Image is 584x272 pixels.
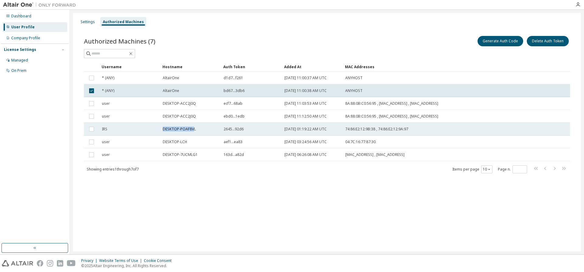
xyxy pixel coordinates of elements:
[67,260,76,267] img: youtube.svg
[4,47,36,52] div: License Settings
[224,152,244,157] span: 163d...a82d
[345,101,438,106] span: 8A:88:0B:C0:56:95 , [MAC_ADDRESS] , [MAC_ADDRESS]
[11,14,31,19] div: Dashboard
[284,76,327,80] span: [DATE] 11:00:37 AM UTC
[284,88,327,93] span: [DATE] 11:00:38 AM UTC
[102,152,110,157] span: user
[163,140,187,144] span: DESKTOP-LCH
[81,258,99,263] div: Privacy
[483,167,491,172] button: 10
[345,152,405,157] span: [MAC_ADDRESS] , [MAC_ADDRESS]
[284,140,327,144] span: [DATE] 03:24:56 AM UTC
[224,88,245,93] span: bd67...3db6
[11,68,26,73] div: On Prem
[102,76,114,80] span: * (ANY)
[284,114,327,119] span: [DATE] 11:12:50 AM UTC
[144,258,175,263] div: Cookie Consent
[345,127,408,132] span: 74:86:E2:12:9B:38 , 74:86:E2:12:9A:97
[527,36,569,46] button: Delete Auth Token
[478,36,523,46] button: Generate Auth Code
[84,37,155,45] span: Authorized Machines (7)
[345,76,363,80] span: ANYHOST
[11,58,28,63] div: Managed
[224,101,242,106] span: ecf7...68ab
[224,140,242,144] span: aef1...ea83
[284,101,327,106] span: [DATE] 11:03:53 AM UTC
[224,76,243,80] span: d1d7...f261
[163,76,179,80] span: AltairOne
[284,127,327,132] span: [DATE] 01:19:22 AM UTC
[87,167,139,172] span: Showing entries 1 through 7 of 7
[57,260,63,267] img: linkedin.svg
[11,36,40,41] div: Company Profile
[345,114,438,119] span: 8A:88:0B:C0:56:95 , [MAC_ADDRESS] , [MAC_ADDRESS]
[163,127,196,132] span: DESKTOP-POAF8VL
[452,165,492,173] span: Items per page
[102,101,110,106] span: user
[102,140,110,144] span: user
[498,165,527,173] span: Page n.
[102,88,114,93] span: * (ANY)
[284,62,340,72] div: Added At
[99,258,144,263] div: Website Terms of Use
[37,260,43,267] img: facebook.svg
[81,263,175,268] p: © 2025 Altair Engineering, Inc. All Rights Reserved.
[224,127,244,132] span: 2645...92d6
[345,88,363,93] span: ANYHOST
[345,140,376,144] span: 04:7C:16:77:87:30
[102,62,158,72] div: Username
[102,127,107,132] span: IRS
[224,114,245,119] span: ebd0...1edb
[103,19,144,24] div: Authorized Machines
[163,114,196,119] span: DESKTOP-ACC2J0Q
[102,114,110,119] span: user
[162,62,218,72] div: Hostname
[2,260,33,267] img: altair_logo.svg
[223,62,279,72] div: Auth Token
[3,2,79,8] img: Altair One
[345,62,508,72] div: MAC Addresses
[11,25,35,30] div: User Profile
[163,88,179,93] span: AltairOne
[163,152,198,157] span: DESKTOP-7UCMLG1
[47,260,53,267] img: instagram.svg
[284,152,327,157] span: [DATE] 06:26:08 AM UTC
[81,19,95,24] div: Settings
[163,101,196,106] span: DESKTOP-ACC2J0Q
